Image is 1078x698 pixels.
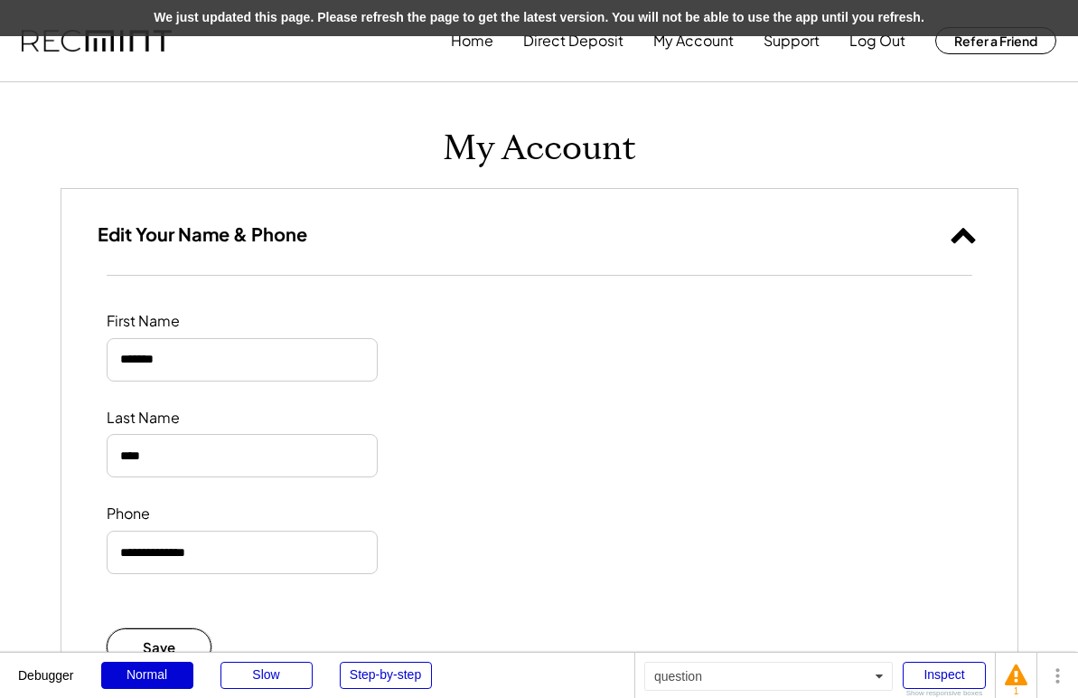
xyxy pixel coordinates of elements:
[107,505,287,523] div: Phone
[903,662,986,689] div: Inspect
[849,23,905,59] button: Log Out
[1005,687,1027,696] div: 1
[107,312,287,331] div: First Name
[22,30,172,52] img: recmint-logotype%403x.png
[653,23,734,59] button: My Account
[220,662,313,689] div: Slow
[98,222,307,246] h3: Edit Your Name & Phone
[523,23,623,59] button: Direct Deposit
[451,23,493,59] button: Home
[101,662,193,689] div: Normal
[935,27,1056,54] button: Refer a Friend
[903,690,986,697] div: Show responsive boxes
[107,628,212,665] button: Save
[764,23,820,59] button: Support
[340,662,432,689] div: Step-by-step
[107,409,287,428] div: Last Name
[18,653,74,682] div: Debugger
[644,662,893,691] div: question
[443,127,636,170] h1: My Account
